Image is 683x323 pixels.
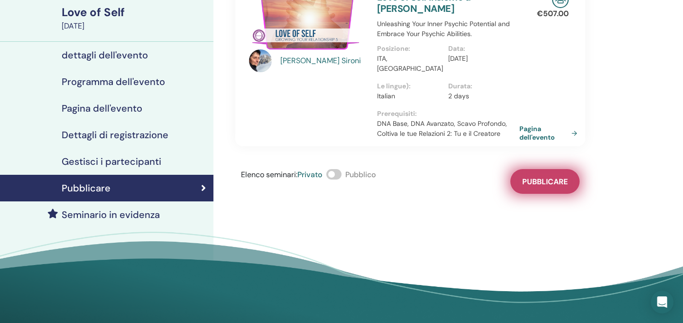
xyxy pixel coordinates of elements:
[62,103,142,114] h4: Pagina dell'evento
[62,49,148,61] h4: dettagli dell'evento
[448,91,514,101] p: 2 days
[377,91,443,101] p: Italian
[448,81,514,91] p: Durata :
[345,170,376,180] span: Pubblico
[62,182,111,194] h4: Pubblicare
[377,119,519,139] p: DNA Base, DNA Avanzato, Scavo Profondo, Coltiva le tue Relazioni 2: Tu e il Creatore
[280,55,368,66] a: [PERSON_NAME] Sironi
[241,170,297,180] span: Elenco seminari :
[62,156,161,167] h4: Gestisci i partecipanti
[377,54,443,74] p: ITA, [GEOGRAPHIC_DATA]
[62,20,208,32] div: [DATE]
[651,291,674,313] div: Open Intercom Messenger
[537,8,569,19] p: € 507.00
[249,49,272,72] img: default.jpg
[56,4,213,32] a: Love of Self[DATE]
[62,76,165,87] h4: Programma dell'evento
[522,177,568,187] span: Pubblicare
[377,109,519,119] p: Prerequisiti :
[62,209,160,220] h4: Seminario in evidenza
[377,81,443,91] p: Le lingue) :
[510,169,580,194] button: Pubblicare
[62,129,168,141] h4: Dettagli di registrazione
[448,54,514,64] p: [DATE]
[448,44,514,54] p: Data :
[62,4,208,20] div: Love of Self
[519,124,581,142] a: Pagina dell'evento
[377,19,519,39] p: Unleashing Your Inner Psychic Potential and Embrace Your Psychic Abilities.
[297,170,323,180] span: Privato
[377,44,443,54] p: Posizione :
